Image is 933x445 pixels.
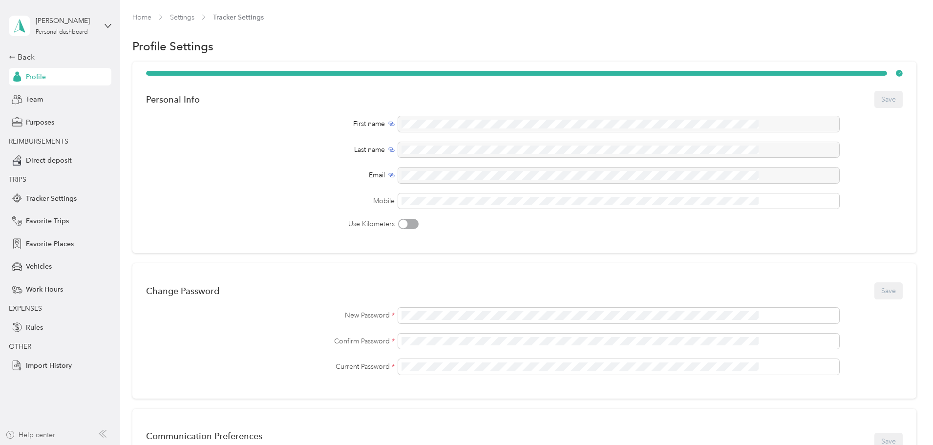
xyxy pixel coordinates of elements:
[26,193,77,204] span: Tracker Settings
[132,13,151,21] a: Home
[26,239,74,249] span: Favorite Places
[9,342,31,351] span: OTHER
[26,216,69,226] span: Favorite Trips
[146,219,395,229] label: Use Kilometers
[26,284,63,295] span: Work Hours
[146,196,395,206] label: Mobile
[353,119,385,129] span: First name
[170,13,194,21] a: Settings
[5,430,55,440] button: Help center
[9,137,68,146] span: REIMBURSEMENTS
[146,431,293,441] div: Communication Preferences
[369,170,385,180] span: Email
[146,94,200,105] div: Personal Info
[146,286,219,296] div: Change Password
[146,310,395,320] label: New Password
[26,322,43,333] span: Rules
[26,261,52,272] span: Vehicles
[26,94,43,105] span: Team
[146,336,395,346] label: Confirm Password
[26,117,54,127] span: Purposes
[213,12,264,22] span: Tracker Settings
[9,175,26,184] span: TRIPS
[26,155,72,166] span: Direct deposit
[36,29,88,35] div: Personal dashboard
[146,361,395,372] label: Current Password
[26,360,72,371] span: Import History
[26,72,46,82] span: Profile
[36,16,97,26] div: [PERSON_NAME]
[354,145,385,155] span: Last name
[132,41,213,51] h1: Profile Settings
[9,51,106,63] div: Back
[878,390,933,445] iframe: Everlance-gr Chat Button Frame
[9,304,42,313] span: EXPENSES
